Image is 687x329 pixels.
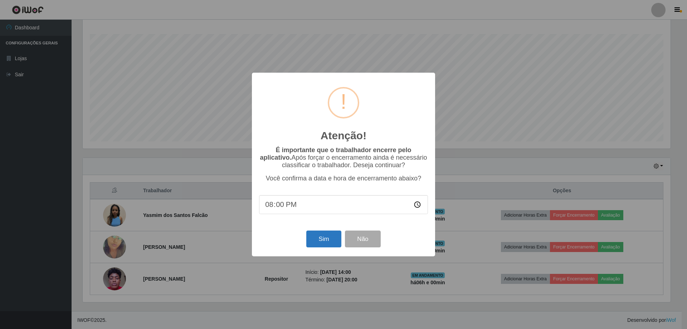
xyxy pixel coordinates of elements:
button: Não [345,231,380,247]
p: Você confirma a data e hora de encerramento abaixo? [259,175,428,182]
p: Após forçar o encerramento ainda é necessário classificar o trabalhador. Deseja continuar? [259,146,428,169]
h2: Atenção! [321,129,366,142]
button: Sim [306,231,341,247]
b: É importante que o trabalhador encerre pelo aplicativo. [260,146,411,161]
